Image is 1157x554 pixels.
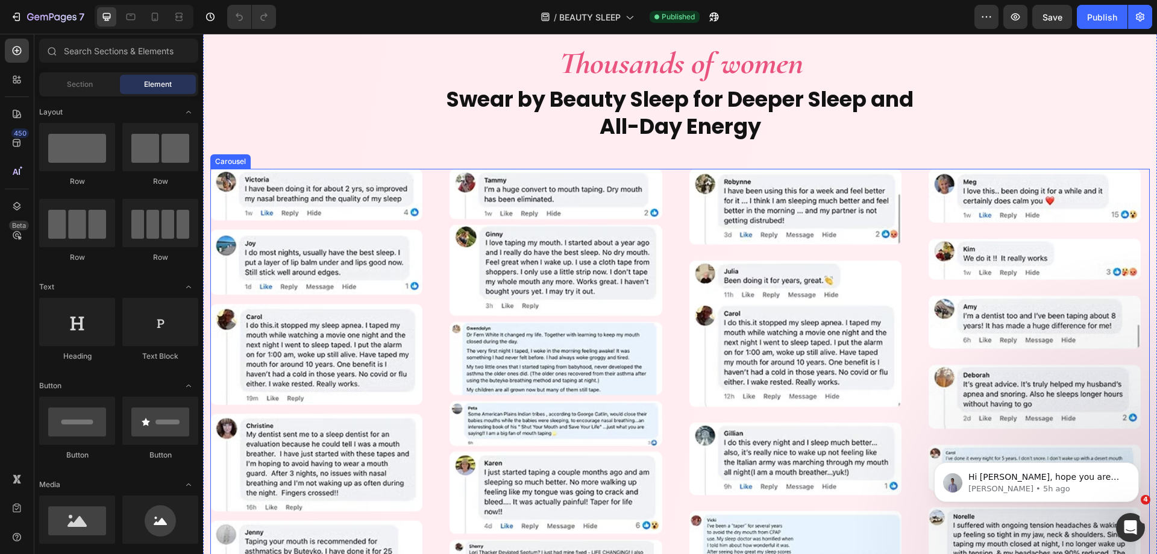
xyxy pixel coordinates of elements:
[1077,5,1127,29] button: Publish
[179,376,198,395] span: Toggle open
[726,135,938,552] img: d73a6ef0-0c49-437f-bcd8-714fdf773052.avif
[246,135,459,547] img: 2d2f1d0c-24ec-48a3-99a7-1bfd0a1f94de.avif
[122,176,198,187] div: Row
[486,135,698,550] img: 4782a272-3a7a-4994-911b-c01e504b0671.avif
[1141,495,1150,505] span: 4
[39,351,115,362] div: Heading
[559,11,621,24] span: BEAUTY SLEEP
[179,277,198,297] span: Toggle open
[203,34,1157,554] iframe: Design area
[39,39,198,63] input: Search Sections & Elements
[79,10,84,24] p: 7
[916,437,1157,521] iframe: Intercom notifications message
[5,5,90,29] button: 7
[10,122,45,133] div: Carousel
[67,79,93,90] span: Section
[9,221,29,230] div: Beta
[11,128,29,138] div: 450
[1116,513,1145,542] iframe: Intercom live chat
[1043,12,1062,22] span: Save
[227,5,276,29] div: Undo/Redo
[122,450,198,461] div: Button
[39,176,115,187] div: Row
[39,479,60,490] span: Media
[39,282,54,292] span: Text
[1032,5,1072,29] button: Save
[39,450,115,461] div: Button
[39,380,61,391] span: Button
[662,11,695,22] span: Published
[179,475,198,494] span: Toggle open
[179,102,198,122] span: Toggle open
[228,52,726,107] p: Swear by Beauty Sleep for Deeper Sleep and All-Day Energy
[122,252,198,263] div: Row
[144,79,172,90] span: Element
[39,107,63,118] span: Layout
[1087,11,1117,24] div: Publish
[122,351,198,362] div: Text Block
[554,11,557,24] span: /
[7,135,219,553] img: d22152d6-4744-482e-9550-e9ff78375623.avif
[39,252,115,263] div: Row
